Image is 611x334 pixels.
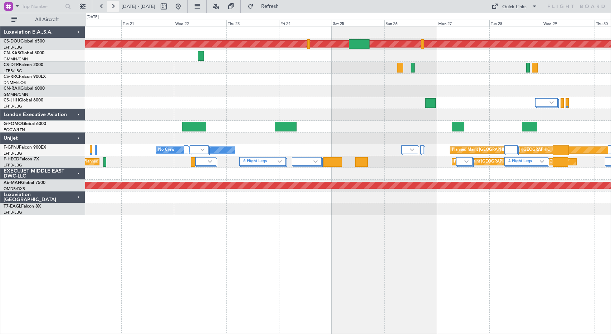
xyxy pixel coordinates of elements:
img: arrow-gray.svg [278,160,282,163]
div: Mon 27 [437,20,489,26]
a: G-FOMOGlobal 6000 [4,122,46,126]
a: F-HECDFalcon 7X [4,157,39,161]
a: LFPB/LBG [4,68,22,74]
label: 6 Flight Legs [243,159,278,165]
span: CN-KAS [4,51,20,55]
a: CN-KASGlobal 5000 [4,51,44,55]
span: CS-DTR [4,63,19,67]
a: GMMN/CMN [4,92,28,97]
div: Wed 29 [542,20,595,26]
a: CS-JHHGlobal 6000 [4,98,43,103]
input: Trip Number [22,1,63,12]
div: Planned Maint [GEOGRAPHIC_DATA] ([GEOGRAPHIC_DATA]) [452,145,564,155]
span: F-GPNJ [4,145,19,150]
img: arrow-gray.svg [464,160,469,163]
span: CN-RAK [4,86,20,91]
div: Planned Maint [GEOGRAPHIC_DATA] ([GEOGRAPHIC_DATA]) [454,156,567,167]
div: Tue 21 [121,20,174,26]
img: arrow-gray.svg [540,160,544,163]
span: G-FOMO [4,122,22,126]
a: F-GPNJFalcon 900EX [4,145,46,150]
a: LFPB/LBG [4,151,22,156]
a: T7-EAGLFalcon 8X [4,204,41,209]
span: F-HECD [4,157,19,161]
button: Quick Links [488,1,541,12]
a: OMDB/DXB [4,186,25,191]
a: DNMM/LOS [4,80,26,85]
div: Tue 28 [489,20,542,26]
a: CS-DOUGlobal 6500 [4,39,45,44]
span: T7-EAGL [4,204,21,209]
span: [DATE] - [DATE] [122,3,155,10]
a: LFPB/LBG [4,104,22,109]
button: Refresh [244,1,287,12]
img: arrow-gray.svg [313,160,318,163]
span: All Aircraft [19,17,75,22]
a: LFPB/LBG [4,163,22,168]
a: A6-MAHGlobal 7500 [4,181,45,185]
div: Quick Links [502,4,527,11]
span: CS-DOU [4,39,20,44]
img: arrow-gray.svg [549,101,554,104]
span: CS-RRC [4,75,19,79]
button: All Aircraft [8,14,78,25]
div: Mon 20 [69,20,121,26]
div: [DATE] [87,14,99,20]
a: LFPB/LBG [4,210,22,215]
div: Wed 22 [174,20,226,26]
div: Sun 26 [384,20,437,26]
span: A6-MAH [4,181,21,185]
a: GMMN/CMN [4,56,28,62]
a: CS-RRCFalcon 900LX [4,75,46,79]
a: CS-DTRFalcon 2000 [4,63,43,67]
div: No Crew [158,145,175,155]
a: EGGW/LTN [4,127,25,133]
a: CN-RAKGlobal 6000 [4,86,45,91]
img: arrow-gray.svg [410,148,414,151]
label: 4 Flight Legs [508,159,540,165]
a: LFPB/LBG [4,45,22,50]
img: arrow-gray.svg [200,148,205,151]
span: Refresh [255,4,285,9]
div: Thu 23 [226,20,279,26]
img: arrow-gray.svg [208,160,212,163]
div: Sat 25 [332,20,384,26]
div: Fri 24 [279,20,332,26]
span: CS-JHH [4,98,19,103]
